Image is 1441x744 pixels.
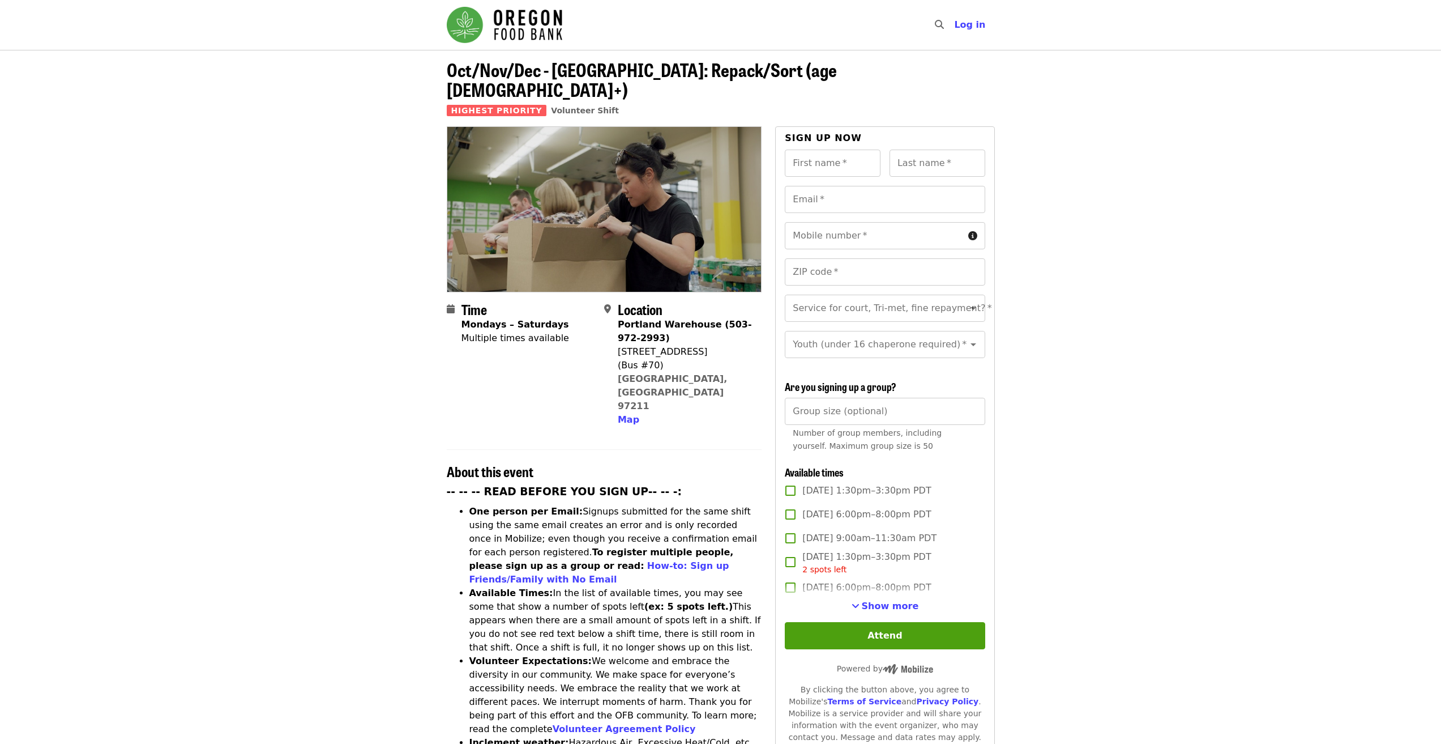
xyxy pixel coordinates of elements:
[890,150,985,177] input: Last name
[852,600,919,613] button: See more timeslots
[883,664,933,674] img: Powered by Mobilize
[802,550,931,576] span: [DATE] 1:30pm–3:30pm PDT
[447,486,682,498] strong: -- -- -- READ BEFORE YOU SIGN UP-- -- -:
[935,19,944,30] i: search icon
[469,588,553,598] strong: Available Times:
[785,186,985,213] input: Email
[469,656,592,666] strong: Volunteer Expectations:
[461,331,569,345] div: Multiple times available
[862,601,919,611] span: Show more
[785,398,985,425] input: [object Object]
[837,664,933,673] span: Powered by
[447,461,533,481] span: About this event
[945,14,994,36] button: Log in
[785,465,844,479] span: Available times
[618,413,639,427] button: Map
[469,506,583,517] strong: One person per Email:
[802,484,931,498] span: [DATE] 1:30pm–3:30pm PDT
[954,19,985,30] span: Log in
[965,300,981,316] button: Open
[469,505,762,586] li: Signups submitted for the same shift using the same email creates an error and is only recorded o...
[793,428,942,450] span: Number of group members, including yourself. Maximum group size is 50
[604,304,611,314] i: map-marker-alt icon
[469,654,762,736] li: We welcome and embrace the diversity in our community. We make space for everyone’s accessibility...
[951,11,960,39] input: Search
[802,508,931,521] span: [DATE] 6:00pm–8:00pm PDT
[618,359,752,372] div: (Bus #70)
[618,373,728,411] a: [GEOGRAPHIC_DATA], [GEOGRAPHIC_DATA] 97211
[461,299,487,319] span: Time
[965,337,981,352] button: Open
[553,724,696,734] a: Volunteer Agreement Policy
[447,56,837,103] span: Oct/Nov/Dec - [GEOGRAPHIC_DATA]: Repack/Sort (age [DEMOGRAPHIC_DATA]+)
[968,231,977,241] i: circle-info icon
[447,304,455,314] i: calendar icon
[802,532,937,545] span: [DATE] 9:00am–11:30am PDT
[618,299,662,319] span: Location
[618,319,752,343] strong: Portland Warehouse (503-972-2993)
[785,150,880,177] input: First name
[785,258,985,286] input: ZIP code
[469,586,762,654] li: In the list of available times, you may see some that show a number of spots left This appears wh...
[802,565,846,574] span: 2 spots left
[785,622,985,649] button: Attend
[785,133,862,143] span: Sign up now
[644,601,733,612] strong: (ex: 5 spots left.)
[827,697,901,706] a: Terms of Service
[447,127,762,291] img: Oct/Nov/Dec - Portland: Repack/Sort (age 8+) organized by Oregon Food Bank
[785,222,963,249] input: Mobile number
[802,581,931,594] span: [DATE] 6:00pm–8:00pm PDT
[447,7,562,43] img: Oregon Food Bank - Home
[469,547,734,571] strong: To register multiple people, please sign up as a group or read:
[551,106,619,115] a: Volunteer Shift
[916,697,978,706] a: Privacy Policy
[618,414,639,425] span: Map
[447,105,547,116] span: Highest Priority
[469,560,729,585] a: How-to: Sign up Friends/Family with No Email
[461,319,569,330] strong: Mondays – Saturdays
[618,345,752,359] div: [STREET_ADDRESS]
[785,379,896,394] span: Are you signing up a group?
